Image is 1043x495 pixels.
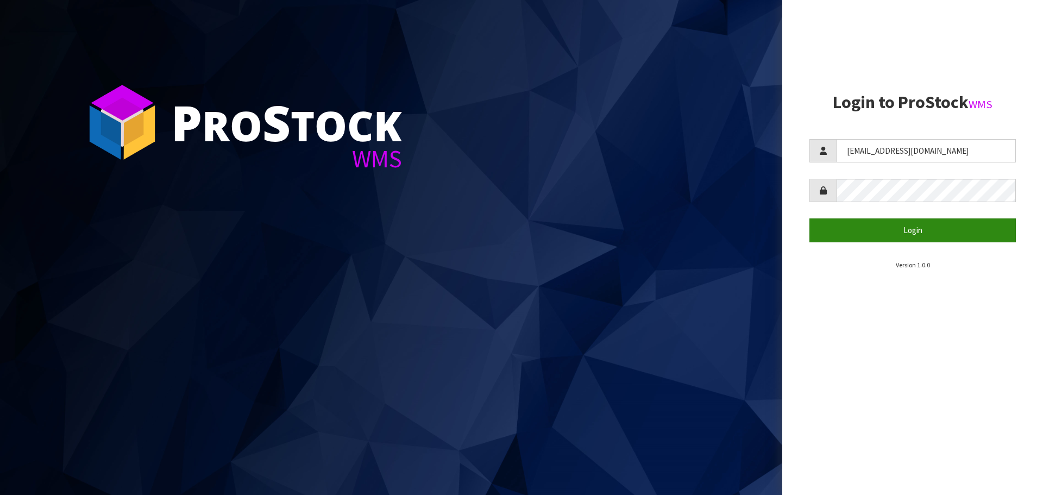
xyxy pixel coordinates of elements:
span: P [171,89,202,155]
small: Version 1.0.0 [896,261,930,269]
button: Login [809,218,1016,242]
h2: Login to ProStock [809,93,1016,112]
div: WMS [171,147,402,171]
div: ro tock [171,98,402,147]
img: ProStock Cube [81,82,163,163]
small: WMS [969,97,992,111]
span: S [262,89,291,155]
input: Username [837,139,1016,162]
